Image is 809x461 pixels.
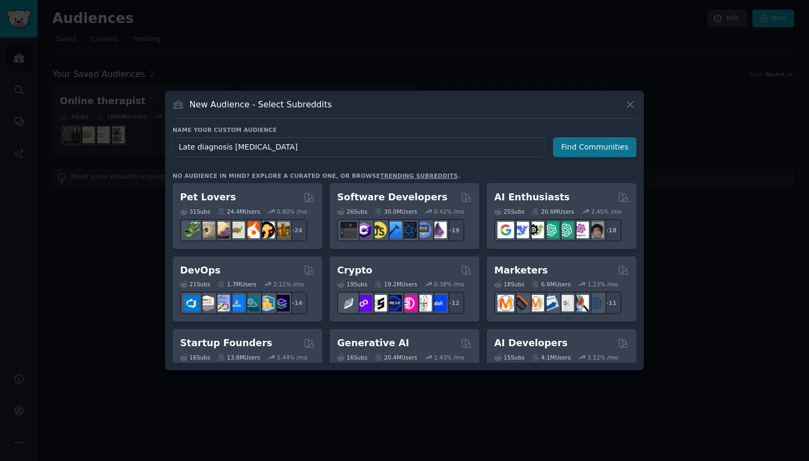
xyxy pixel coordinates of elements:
[599,292,621,314] div: + 11
[217,354,260,361] div: 13.8M Users
[415,295,432,311] img: CryptoNews
[553,137,636,157] button: Find Communities
[375,280,417,288] div: 19.2M Users
[542,222,559,238] img: chatgpt_promptDesign
[572,295,589,311] img: MarketingResearch
[434,208,464,215] div: 0.42 % /mo
[285,292,307,314] div: + 14
[190,99,332,110] h3: New Audience - Select Subreddits
[434,280,464,288] div: 0.38 % /mo
[494,264,548,277] h2: Marketers
[337,208,367,215] div: 26 Sub s
[183,295,200,311] img: azuredevops
[340,295,357,311] img: ethfinance
[430,295,447,311] img: defi_
[572,222,589,238] img: OpenAIDev
[527,222,544,238] img: AItoolsCatalog
[532,208,574,215] div: 20.6M Users
[527,295,544,311] img: AskMarketing
[494,280,524,288] div: 18 Sub s
[228,222,245,238] img: turtle
[494,337,567,350] h2: AI Developers
[180,264,221,277] h2: DevOps
[400,222,417,238] img: reactnative
[183,222,200,238] img: herpetology
[198,295,215,311] img: AWS_Certified_Experts
[599,219,621,241] div: + 18
[497,222,514,238] img: GoogleGeminiAI
[400,295,417,311] img: defiblockchain
[587,222,604,238] img: ArtificalIntelligence
[217,208,260,215] div: 24.4M Users
[198,222,215,238] img: ballpython
[277,208,307,215] div: 0.80 % /mo
[380,173,457,179] a: trending subreddits
[442,219,464,241] div: + 19
[494,208,524,215] div: 25 Sub s
[180,208,210,215] div: 31 Sub s
[228,295,245,311] img: DevOpsLinks
[337,280,367,288] div: 19 Sub s
[430,222,447,238] img: elixir
[588,354,618,361] div: 3.12 % /mo
[532,354,571,361] div: 4.1M Users
[370,222,387,238] img: learnjavascript
[243,295,260,311] img: platformengineering
[180,337,272,350] h2: Startup Founders
[213,295,230,311] img: Docker_DevOps
[494,191,570,204] h2: AI Enthusiasts
[180,191,236,204] h2: Pet Lovers
[385,222,402,238] img: iOSProgramming
[273,222,290,238] img: dogbreed
[532,280,571,288] div: 6.6M Users
[512,295,529,311] img: bigseo
[273,295,290,311] img: PlatformEngineers
[588,280,618,288] div: 1.23 % /mo
[180,280,210,288] div: 21 Sub s
[213,222,230,238] img: leopardgeckos
[542,295,559,311] img: Emailmarketing
[557,295,574,311] img: googleads
[173,172,460,179] div: No audience in mind? Explore a curated one, or browse .
[258,222,275,238] img: PetAdvice
[277,354,307,361] div: 1.44 % /mo
[591,208,621,215] div: 2.45 % /mo
[173,137,546,157] input: Pick a short name, like "Digital Marketers" or "Movie-Goers"
[217,280,256,288] div: 1.7M Users
[243,222,260,238] img: cockatiel
[415,222,432,238] img: AskComputerScience
[442,292,464,314] div: + 12
[340,222,357,238] img: software
[274,280,304,288] div: 2.11 % /mo
[180,354,210,361] div: 16 Sub s
[285,219,307,241] div: + 24
[512,222,529,238] img: DeepSeek
[337,337,409,350] h2: Generative AI
[385,295,402,311] img: web3
[355,295,372,311] img: 0xPolygon
[375,354,417,361] div: 20.4M Users
[337,264,372,277] h2: Crypto
[337,191,447,204] h2: Software Developers
[258,295,275,311] img: aws_cdk
[587,295,604,311] img: OnlineMarketing
[557,222,574,238] img: chatgpt_prompts_
[434,354,464,361] div: 1.43 % /mo
[355,222,372,238] img: csharp
[497,295,514,311] img: content_marketing
[494,354,524,361] div: 15 Sub s
[375,208,417,215] div: 30.0M Users
[337,354,367,361] div: 16 Sub s
[370,295,387,311] img: ethstaker
[173,126,636,134] h3: Name your custom audience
